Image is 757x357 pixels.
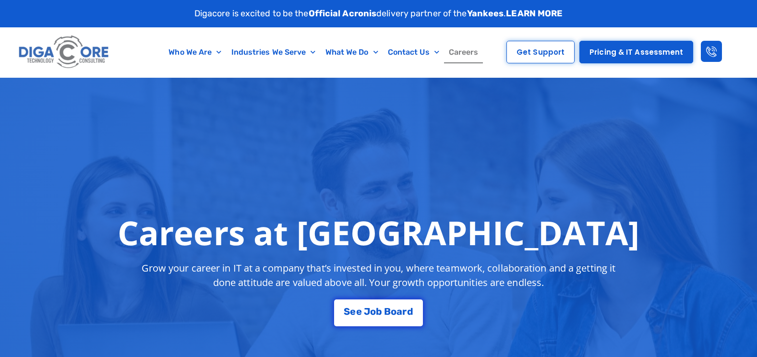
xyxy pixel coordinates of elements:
span: o [370,307,376,316]
span: Pricing & IT Assessment [589,48,683,56]
span: b [376,307,382,316]
a: Contact Us [383,41,444,63]
nav: Menu [151,41,495,63]
span: o [391,307,397,316]
span: e [356,307,362,316]
span: Get Support [517,48,565,56]
a: LEARN MORE [506,8,563,19]
span: B [384,307,391,316]
span: e [350,307,356,316]
h1: Careers at [GEOGRAPHIC_DATA] [118,213,639,251]
span: r [402,307,407,316]
a: Industries We Serve [227,41,321,63]
a: Careers [444,41,483,63]
img: Digacore logo 1 [16,32,112,72]
strong: Official Acronis [309,8,377,19]
span: a [397,307,402,316]
span: J [364,307,370,316]
span: d [407,307,413,316]
a: Get Support [506,41,575,63]
strong: Yankees [467,8,504,19]
a: See Job Board [334,299,422,326]
a: Who We Are [164,41,226,63]
span: S [344,307,350,316]
p: Grow your career in IT at a company that’s invested in you, where teamwork, collaboration and a g... [133,261,625,290]
a: Pricing & IT Assessment [579,41,693,63]
a: What We Do [321,41,383,63]
p: Digacore is excited to be the delivery partner of the . [194,7,563,20]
